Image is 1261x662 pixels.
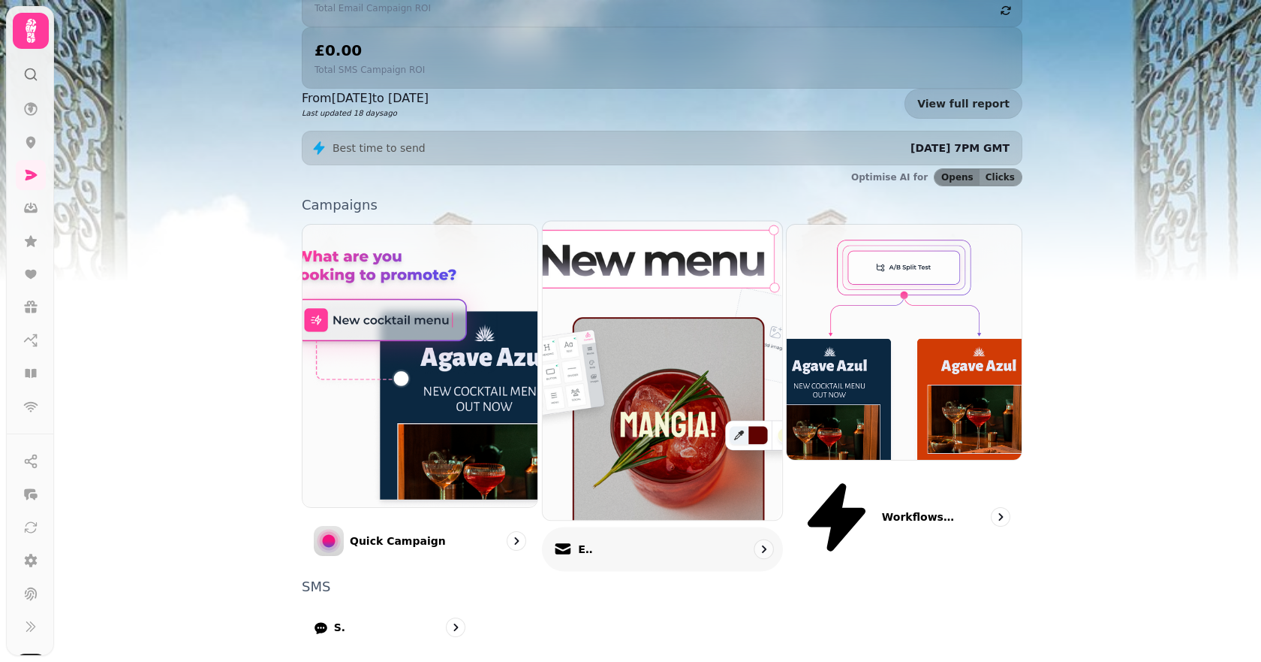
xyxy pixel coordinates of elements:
[509,534,524,549] svg: go to
[941,173,974,182] span: Opens
[904,89,1022,119] a: View full report
[314,64,425,76] p: Total SMS Campaign ROI
[302,107,429,119] p: Last updated 18 days ago
[986,173,1015,182] span: Clicks
[542,220,783,571] a: EmailEmail
[786,224,1022,568] a: Workflows (coming soon)Workflows (coming soon)
[448,620,463,635] svg: go to
[334,620,345,635] p: SMS
[302,580,1022,594] p: SMS
[851,171,928,183] p: Optimise AI for
[882,509,957,524] p: Workflows (coming soon)
[578,542,593,557] p: Email
[314,2,431,14] p: Total Email Campaign ROI
[302,89,429,107] p: From [DATE] to [DATE]
[980,169,1022,186] button: Clicks
[333,141,426,156] p: Best time to send
[787,225,1022,460] img: Workflows (coming soon)
[350,534,446,549] p: Quick Campaign
[934,169,980,186] button: Opens
[302,198,1022,212] p: Campaigns
[531,207,794,536] img: Email
[302,225,537,507] img: Quick Campaign
[910,142,1010,154] span: [DATE] 7PM GMT
[314,40,425,61] h2: £0.00
[302,224,538,568] a: Quick CampaignQuick Campaign
[756,542,771,557] svg: go to
[993,509,1008,524] svg: go to
[302,606,477,649] a: SMS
